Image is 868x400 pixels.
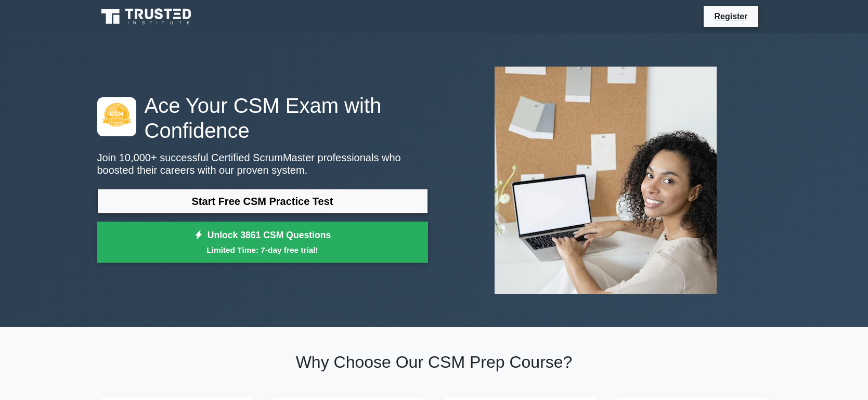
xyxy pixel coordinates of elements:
[97,189,428,214] a: Start Free CSM Practice Test
[110,244,415,256] small: Limited Time: 7-day free trial!
[97,93,428,143] h1: Ace Your CSM Exam with Confidence
[97,151,428,176] p: Join 10,000+ successful Certified ScrumMaster professionals who boosted their careers with our pr...
[97,222,428,263] a: Unlock 3861 CSM QuestionsLimited Time: 7-day free trial!
[97,352,771,372] h2: Why Choose Our CSM Prep Course?
[708,10,754,23] a: Register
